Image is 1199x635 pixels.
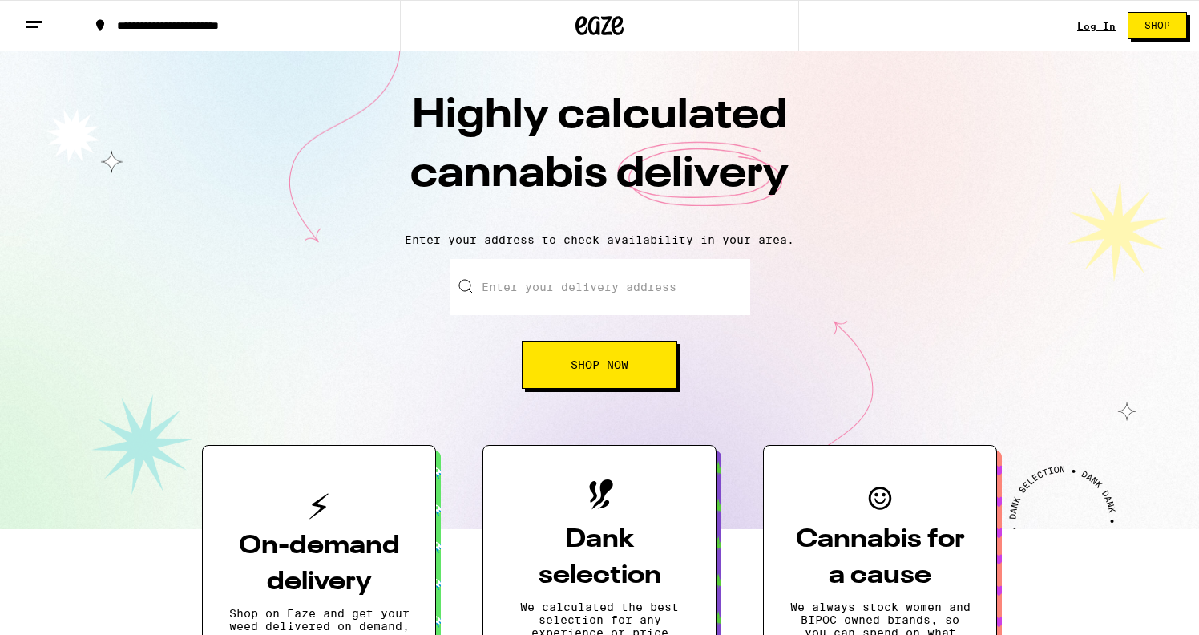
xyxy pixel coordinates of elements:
h1: Highly calculated cannabis delivery [319,87,880,220]
h3: On-demand delivery [228,528,410,601]
button: Shop [1128,12,1187,39]
span: Shop Now [571,359,628,370]
a: Shop [1116,12,1199,39]
input: Enter your delivery address [450,259,750,315]
a: Log In [1077,21,1116,31]
span: Shop [1144,21,1170,30]
button: Shop Now [522,341,677,389]
h3: Dank selection [509,522,690,594]
p: Enter your address to check availability in your area. [16,233,1183,246]
h3: Cannabis for a cause [789,522,971,594]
